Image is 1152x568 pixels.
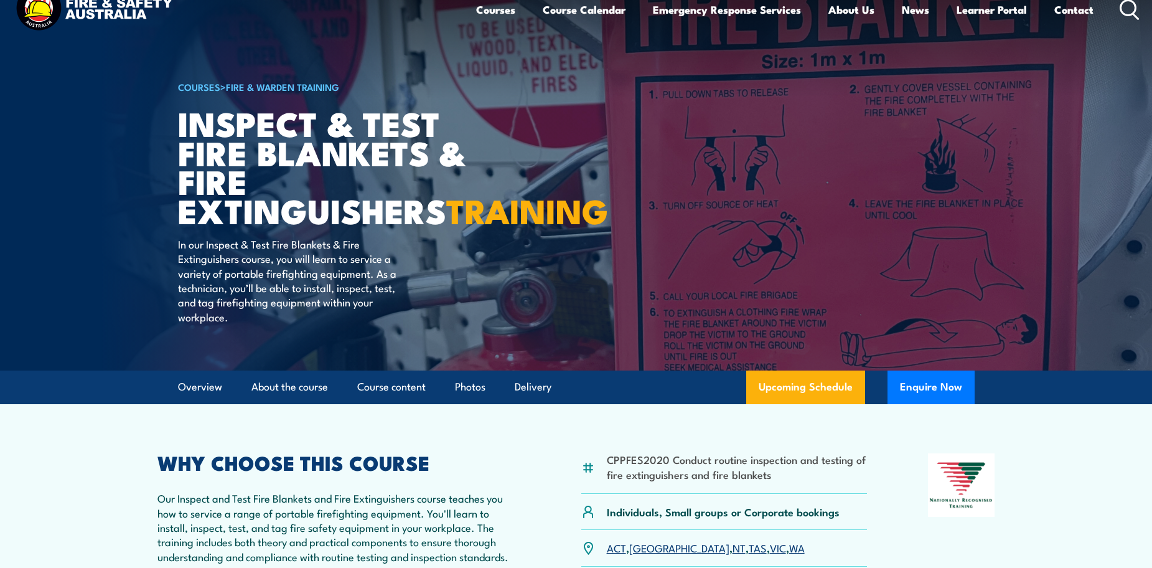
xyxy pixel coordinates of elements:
a: NT [733,540,746,555]
p: In our Inspect & Test Fire Blankets & Fire Extinguishers course, you will learn to service a vari... [178,237,405,324]
a: Upcoming Schedule [746,371,865,404]
h2: WHY CHOOSE THIS COURSE [157,453,521,471]
a: About the course [251,371,328,404]
p: Individuals, Small groups or Corporate bookings [607,504,840,519]
p: Our Inspect and Test Fire Blankets and Fire Extinguishers course teaches you how to service a ran... [157,491,521,564]
button: Enquire Now [887,371,975,404]
h6: > [178,79,485,94]
p: , , , , , [607,541,805,555]
strong: TRAINING [446,184,608,235]
a: VIC [770,540,786,555]
li: CPPFES2020 Conduct routine inspection and testing of fire extinguishers and fire blankets [607,452,868,481]
a: Delivery [515,371,551,404]
a: WA [789,540,805,555]
a: Overview [178,371,222,404]
a: COURSES [178,80,220,93]
a: Fire & Warden Training [226,80,339,93]
a: Course content [357,371,426,404]
img: Nationally Recognised Training logo. [928,453,995,517]
h1: Inspect & Test Fire Blankets & Fire Extinguishers [178,108,485,225]
a: [GEOGRAPHIC_DATA] [629,540,729,555]
a: TAS [749,540,767,555]
a: ACT [607,540,626,555]
a: Photos [455,371,485,404]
